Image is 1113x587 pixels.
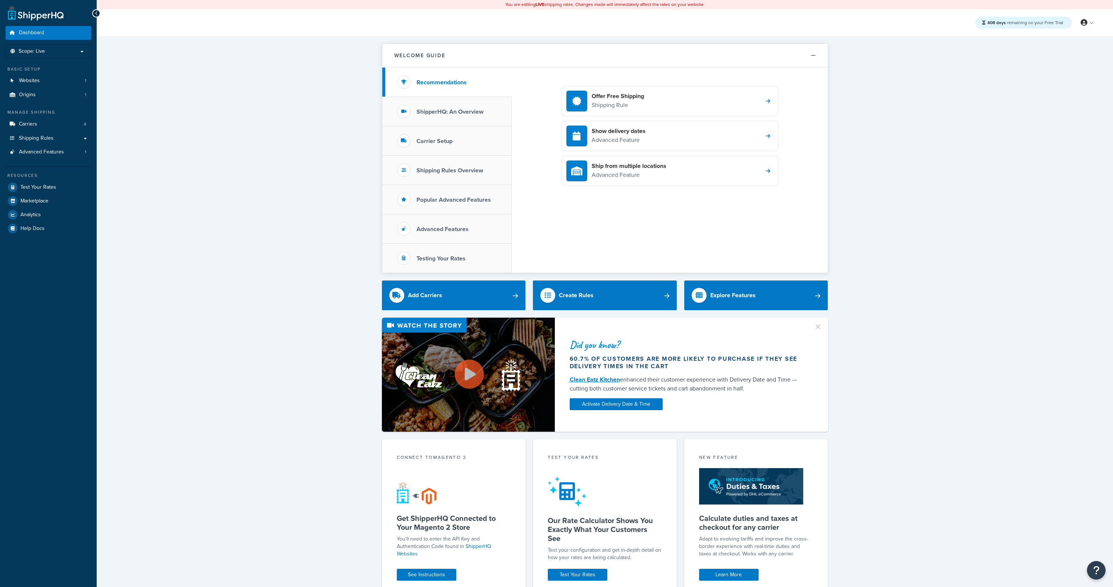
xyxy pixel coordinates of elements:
[19,48,45,55] span: Scope: Live
[570,398,663,410] a: Activate Delivery Date & Time
[19,92,36,98] span: Origins
[394,53,445,58] h2: Welcome Guide
[20,198,48,204] span: Marketplace
[6,88,91,102] a: Origins1
[987,19,1006,26] strong: 408 days
[20,226,45,232] span: Help Docs
[6,117,91,131] a: Carriers4
[397,535,511,558] p: You'll need to enter the API Key and Authentication Code found in
[397,454,511,463] div: Connect to Magento 2
[20,184,56,191] span: Test Your Rates
[416,79,467,86] h3: Recommendations
[592,92,644,100] h4: Offer Free Shipping
[592,170,666,180] p: Advanced Feature
[699,535,813,558] p: Adapt to evolving tariffs and improve the cross-border experience with real-time duties and taxes...
[19,78,40,84] span: Websites
[397,514,511,532] h5: Get ShipperHQ Connected to Your Magento 2 Store
[416,138,453,145] h3: Carrier Setup
[382,280,526,310] a: Add Carriers
[6,26,91,40] a: Dashboard
[6,66,91,72] div: Basic Setup
[6,181,91,194] a: Test Your Rates
[559,290,594,301] div: Create Rules
[6,109,91,116] div: Manage Shipping
[570,355,805,370] div: 60.7% of customers are more likely to purchase if they see delivery times in the cart
[416,108,483,115] h3: ShipperHQ: An Overview
[710,290,756,301] div: Explore Features
[6,208,91,221] a: Analytics
[84,121,86,127] span: 4
[570,375,620,384] a: Clean Eatz Kitchen
[85,78,86,84] span: 1
[19,135,54,142] span: Shipping Rules
[533,280,677,310] a: Create Rules
[699,569,759,581] a: Learn More
[6,222,91,235] a: Help Docs
[382,318,555,432] img: Video thumbnail
[570,340,805,350] div: Did you know?
[592,100,644,110] p: Shipping Rule
[1087,561,1106,580] button: Open Resource Center
[548,454,662,463] div: Test your rates
[19,121,37,127] span: Carriers
[699,454,813,463] div: New Feature
[85,149,86,155] span: 1
[6,74,91,88] li: Websites
[20,212,41,218] span: Analytics
[548,569,607,581] a: Test Your Rates
[684,280,828,310] a: Explore Features
[535,1,544,8] b: LIVE
[416,255,466,262] h3: Testing Your Rates
[19,149,64,155] span: Advanced Features
[6,74,91,88] a: Websites1
[416,167,483,174] h3: Shipping Rules Overview
[6,117,91,131] li: Carriers
[408,290,442,301] div: Add Carriers
[6,194,91,208] a: Marketplace
[548,547,662,561] div: Test your configuration and get in-depth detail on how your rates are being calculated.
[699,514,813,532] h5: Calculate duties and taxes at checkout for any carrier
[548,516,662,543] h5: Our Rate Calculator Shows You Exactly What Your Customers See
[397,481,437,505] img: connect-shq-magento-24cdf84b.svg
[592,135,646,145] p: Advanced Feature
[6,132,91,145] a: Shipping Rules
[85,92,86,98] span: 1
[382,44,828,68] button: Welcome Guide
[570,375,805,393] div: enhanced their customer experience with Delivery Date and Time — cutting both customer service ti...
[397,569,456,581] a: See Instructions
[987,19,1063,26] span: remaining on your Free Trial
[416,197,491,203] h3: Popular Advanced Features
[6,145,91,159] a: Advanced Features1
[6,145,91,159] li: Advanced Features
[397,542,491,558] a: ShipperHQ Websites
[592,162,666,170] h4: Ship from multiple locations
[6,88,91,102] li: Origins
[6,172,91,179] div: Resources
[592,127,646,135] h4: Show delivery dates
[416,226,469,233] h3: Advanced Features
[19,30,44,36] span: Dashboard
